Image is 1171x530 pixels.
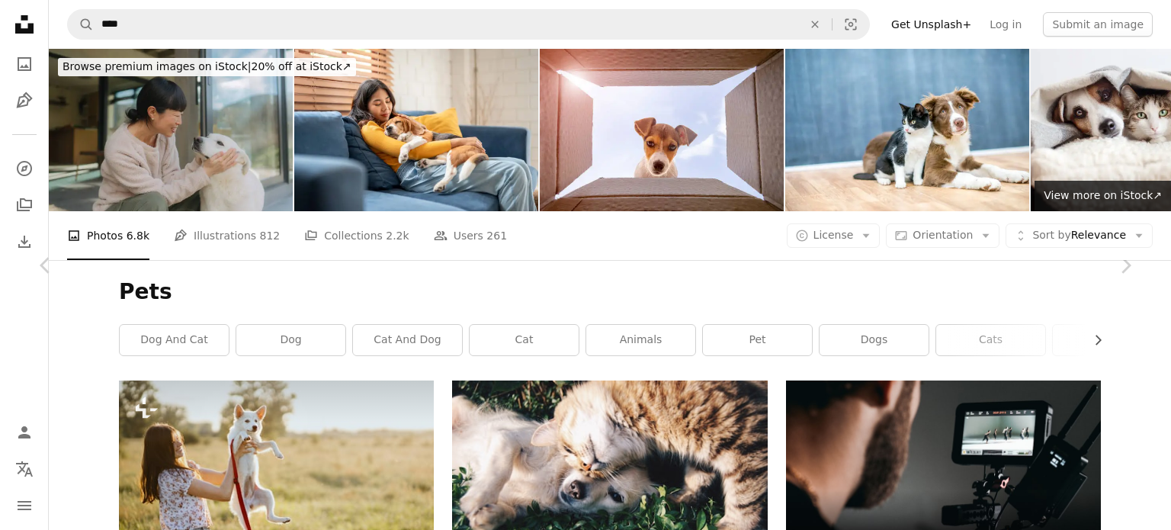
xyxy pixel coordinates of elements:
[119,278,1101,306] h1: Pets
[1032,228,1126,243] span: Relevance
[9,49,40,79] a: Photos
[49,49,293,211] img: Little things that make my day
[813,229,854,241] span: License
[260,227,281,244] span: 812
[703,325,812,355] a: pet
[63,60,351,72] span: 20% off at iStock ↗
[452,466,767,480] a: white dog and gray cat hugging each other on grass
[886,223,999,248] button: Orientation
[1035,181,1171,211] a: View more on iStock↗
[1043,12,1153,37] button: Submit an image
[67,9,870,40] form: Find visuals sitewide
[9,190,40,220] a: Collections
[586,325,695,355] a: animals
[1032,229,1070,241] span: Sort by
[1006,223,1153,248] button: Sort byRelevance
[174,211,280,260] a: Illustrations 812
[820,325,929,355] a: dogs
[236,325,345,355] a: dog
[1053,325,1162,355] a: animal
[68,10,94,39] button: Search Unsplash
[913,229,973,241] span: Orientation
[1084,325,1101,355] button: scroll list to the right
[49,49,365,85] a: Browse premium images on iStock|20% off at iStock↗
[9,417,40,448] a: Log in / Sign up
[798,10,832,39] button: Clear
[9,454,40,484] button: Language
[785,49,1029,211] img: Pet Friends
[882,12,980,37] a: Get Unsplash+
[9,85,40,116] a: Illustrations
[470,325,579,355] a: cat
[980,12,1031,37] a: Log in
[1044,189,1162,201] span: View more on iStock ↗
[540,49,784,211] img: Curious jack Russel Terrier dog is looking at what's inside the cardboard box
[787,223,881,248] button: License
[9,153,40,184] a: Explore
[353,325,462,355] a: cat and dog
[486,227,507,244] span: 261
[9,490,40,521] button: Menu
[833,10,869,39] button: Visual search
[304,211,409,260] a: Collections 2.2k
[119,478,434,492] a: Happy young woman holding cute white puppy in warm sunset light in summer meadow. Girl holding pl...
[1080,192,1171,339] a: Next
[434,211,507,260] a: Users 261
[294,49,538,211] img: Adorable Beagle dog puppy sleeping on young female owner's shoulder. Attractive woman spend leisu...
[386,227,409,244] span: 2.2k
[936,325,1045,355] a: cats
[120,325,229,355] a: dog and cat
[63,60,251,72] span: Browse premium images on iStock |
